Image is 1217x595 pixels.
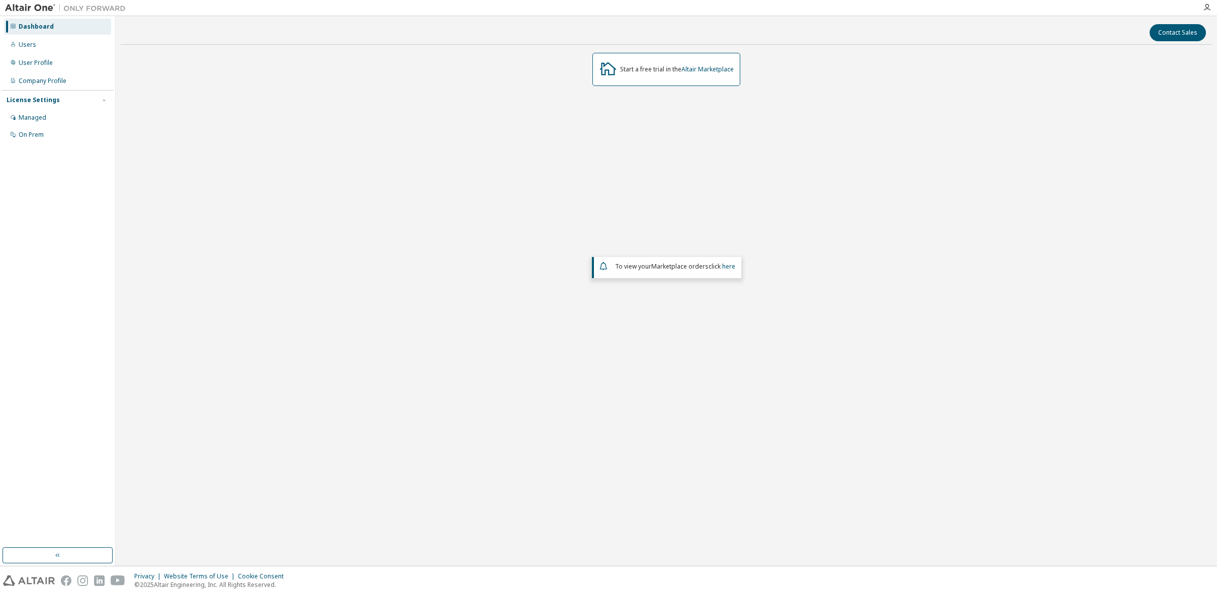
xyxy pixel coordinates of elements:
div: User Profile [19,59,53,67]
img: linkedin.svg [94,575,105,586]
img: instagram.svg [77,575,88,586]
a: Altair Marketplace [681,65,734,73]
div: Cookie Consent [238,572,290,580]
div: Users [19,41,36,49]
div: Managed [19,114,46,122]
p: © 2025 Altair Engineering, Inc. All Rights Reserved. [134,580,290,589]
em: Marketplace orders [651,262,709,271]
button: Contact Sales [1150,24,1206,41]
div: On Prem [19,131,44,139]
img: Altair One [5,3,131,13]
img: altair_logo.svg [3,575,55,586]
a: here [722,262,735,271]
div: Company Profile [19,77,66,85]
div: License Settings [7,96,60,104]
img: facebook.svg [61,575,71,586]
img: youtube.svg [111,575,125,586]
div: Website Terms of Use [164,572,238,580]
span: To view your click [615,262,735,271]
div: Privacy [134,572,164,580]
div: Start a free trial in the [620,65,734,73]
div: Dashboard [19,23,54,31]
